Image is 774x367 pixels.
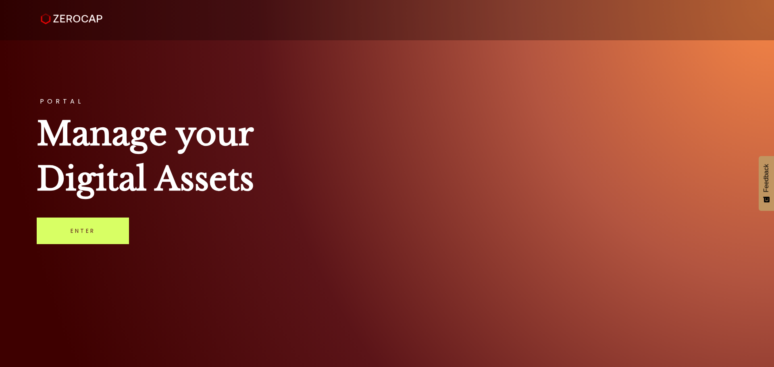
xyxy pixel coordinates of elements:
button: Feedback - Show survey [759,156,774,211]
img: ZeroCap [41,13,102,25]
a: Enter [37,218,129,244]
h1: Manage your Digital Assets [37,111,737,201]
span: Feedback [763,164,770,192]
h3: PORTAL [37,98,737,105]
